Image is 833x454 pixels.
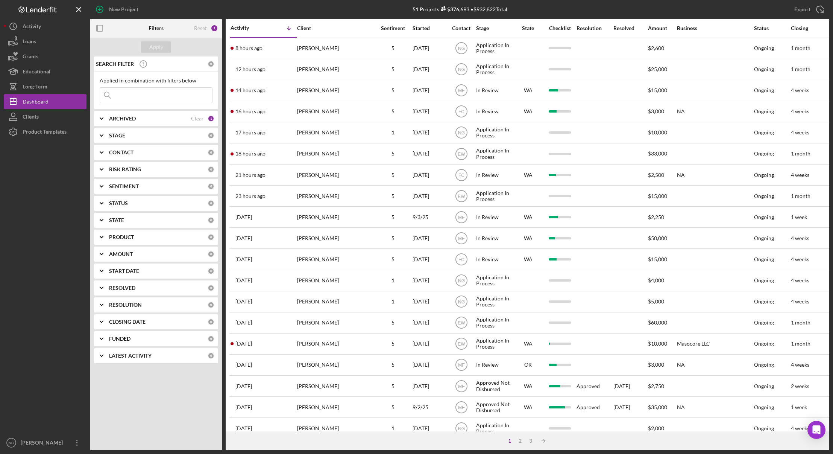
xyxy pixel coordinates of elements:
div: $2,750 [648,376,676,396]
div: 51 Projects • $932,822 Total [413,6,507,12]
div: 3 [525,438,536,444]
time: 1 month [791,150,810,157]
div: 5 [374,404,412,410]
time: 2025-09-23 18:48 [235,172,266,178]
button: Long-Term [4,79,86,94]
div: Contact [447,25,475,31]
div: Ongoing [754,341,774,347]
div: Ongoing [754,383,774,389]
div: 5 [374,383,412,389]
button: Apply [141,41,171,53]
div: State [513,25,543,31]
time: 1 week [791,404,807,410]
div: 5 [374,172,412,178]
div: 5 [374,151,412,157]
div: 5 [374,193,412,199]
div: 1 [374,299,412,305]
div: OR [513,362,543,368]
time: 4 weeks [791,425,809,431]
div: [PERSON_NAME] [297,313,372,333]
div: [PERSON_NAME] [297,376,372,396]
time: 1 month [791,193,810,199]
div: 0 [208,335,214,342]
time: 4 weeks [791,172,809,178]
div: Amount [648,25,676,31]
div: [PERSON_NAME] [297,102,372,122]
div: 0 [208,200,214,207]
span: $25,000 [648,66,667,72]
div: [PERSON_NAME] [297,228,372,248]
div: [PERSON_NAME] [297,207,372,227]
div: Dashboard [23,94,49,111]
b: PRODUCT [109,234,134,240]
text: NG [458,426,465,431]
div: Loans [23,34,36,51]
time: 1 month [791,66,810,72]
div: [DATE] [413,228,446,248]
div: 5 [374,235,412,241]
div: Approved Not Disbursed [476,376,512,396]
div: Ongoing [754,404,774,410]
time: 2025-09-22 20:57 [235,320,252,326]
time: 2025-09-21 03:42 [235,383,252,389]
div: [DATE] [413,249,446,269]
div: 0 [208,318,214,325]
div: WA [513,172,543,178]
b: RISK RATING [109,166,141,172]
time: 2025-09-22 19:49 [235,362,252,368]
div: Business [677,25,752,31]
div: 1 [504,438,515,444]
div: Application In Process [476,38,512,58]
div: 5 [374,256,412,262]
b: Filters [149,25,164,31]
text: MF [458,384,464,389]
button: Product Templates [4,124,86,139]
span: $3,000 [648,108,664,114]
a: Activity [4,19,86,34]
text: MF [458,215,464,220]
div: 1 [374,277,412,283]
time: 2025-09-24 03:59 [235,66,266,72]
div: Application In Process [476,313,512,333]
button: NG[PERSON_NAME] [4,435,86,450]
div: WA [513,256,543,262]
text: NG [458,299,465,305]
div: In Review [476,355,512,375]
div: [PERSON_NAME] [19,435,68,452]
time: 4 weeks [791,298,809,305]
text: NG [9,441,14,445]
div: 0 [208,251,214,257]
text: FC [458,257,464,262]
div: Application In Process [476,123,512,143]
div: 5 [374,108,412,114]
div: In Review [476,102,512,122]
div: Client [297,25,372,31]
time: 2025-09-22 23:19 [235,256,252,262]
div: [DATE] [413,102,446,122]
text: MF [458,363,464,368]
div: [DATE] [413,313,446,333]
div: [PERSON_NAME] [297,144,372,164]
span: $10,000 [648,340,667,347]
div: Ongoing [754,256,774,262]
div: Clear [191,116,204,122]
div: In Review [476,228,512,248]
div: 0 [208,268,214,274]
div: [DATE] [613,397,647,417]
time: 1 month [791,340,810,347]
div: 9/3/25 [413,207,446,227]
div: [PERSON_NAME] [297,271,372,291]
div: [PERSON_NAME] [297,334,372,354]
time: 1 week [791,214,807,220]
div: [DATE] [413,355,446,375]
div: Long-Term [23,79,47,96]
button: Grants [4,49,86,64]
b: RESOLUTION [109,302,142,308]
div: In Review [476,165,512,185]
div: [PERSON_NAME] [297,123,372,143]
div: Export [794,2,810,17]
div: $35,000 [648,397,676,417]
div: Clients [23,109,39,126]
text: MF [458,236,464,241]
div: Reset [194,25,207,31]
